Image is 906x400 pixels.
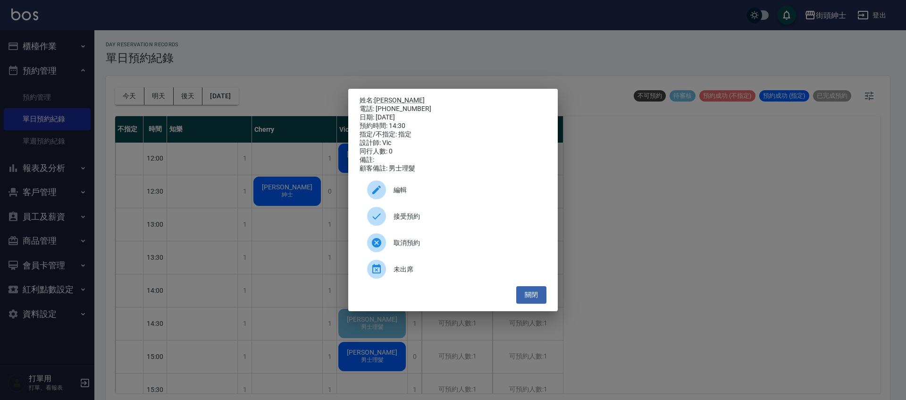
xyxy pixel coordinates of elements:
div: 接受預約 [360,203,546,230]
span: 未出席 [394,264,539,274]
span: 取消預約 [394,238,539,248]
div: 備註: [360,156,546,164]
div: 電話: [PHONE_NUMBER] [360,105,546,113]
span: 編輯 [394,185,539,195]
div: 未出席 [360,256,546,282]
div: 取消預約 [360,230,546,256]
div: 預約時間: 14:30 [360,122,546,130]
button: 關閉 [516,286,546,304]
p: 姓名: [360,96,546,105]
a: [PERSON_NAME] [374,96,425,104]
div: 設計師: Vic [360,139,546,147]
div: 編輯 [360,177,546,203]
div: 顧客備註: 男士理髮 [360,164,546,173]
div: 同行人數: 0 [360,147,546,156]
div: 日期: [DATE] [360,113,546,122]
div: 指定/不指定: 指定 [360,130,546,139]
span: 接受預約 [394,212,539,221]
